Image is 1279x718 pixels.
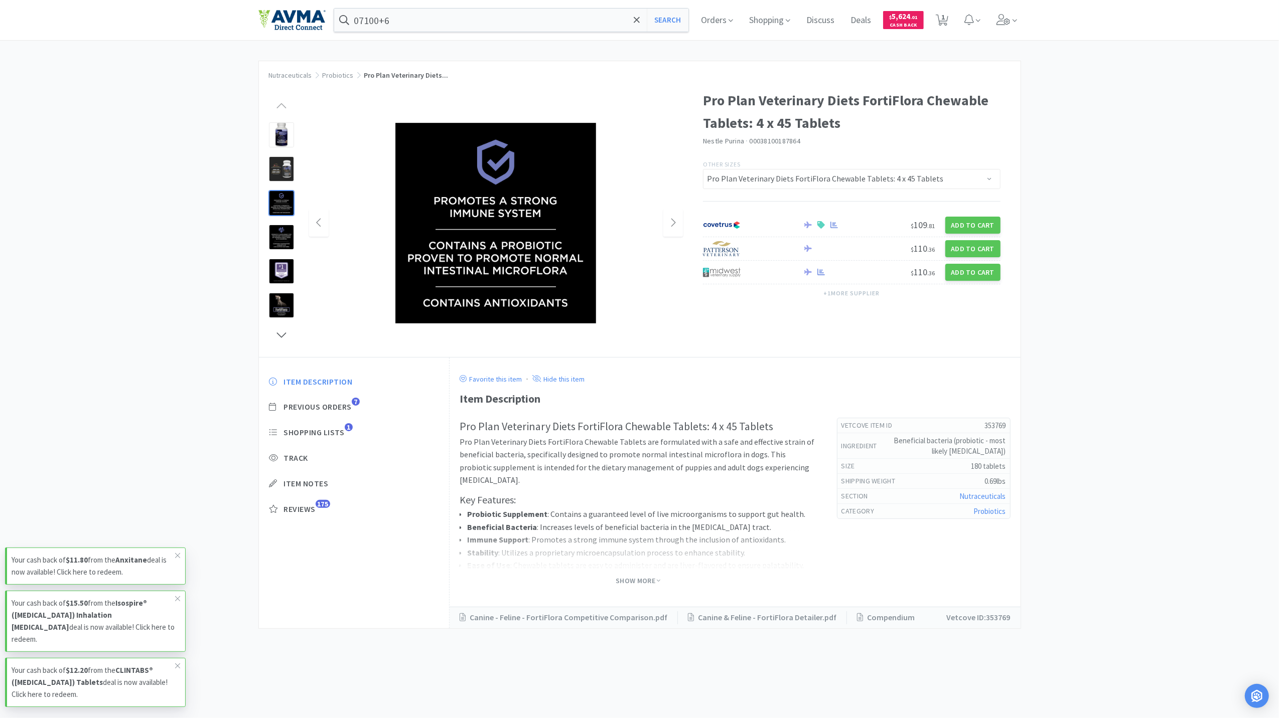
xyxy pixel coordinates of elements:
[460,436,817,487] p: Pro Plan Veterinary Diets FortiFlora Chewable Tablets are formulated with a safe and effective st...
[316,500,330,508] span: 175
[885,435,1006,456] h5: Beneficial bacteria (probiotic - most likely [MEDICAL_DATA])
[750,136,801,145] span: 00038100187864
[841,461,863,471] h6: size
[819,286,885,300] button: +1more supplier
[928,222,935,230] span: . 81
[66,665,88,675] strong: $12.20
[703,218,741,233] img: 77fca1acd8b6420a9015268ca798ef17_1.png
[911,269,914,277] span: $
[911,219,935,231] span: 109
[284,427,345,438] span: Shopping Lists
[12,598,147,632] strong: Isospire® ([MEDICAL_DATA]) Inhalation [MEDICAL_DATA]
[703,265,741,280] img: 4dd14cff54a648ac9e977f0c5da9bc2e_5.png
[12,597,175,645] p: Your cash back of from the deal is now available! Click here to redeem.
[911,243,935,254] span: 110
[910,14,918,21] span: . 01
[284,453,309,463] span: Track
[703,136,744,145] a: Nestle Purina
[460,611,678,624] a: Canine - Feline - FortiFlora Competitive Comparison.pdf
[703,159,1001,169] p: Other Sizes
[284,377,353,387] span: Item Description
[945,217,1001,234] button: Add to Cart
[284,478,329,489] span: Item Notes
[945,264,1001,281] button: Add to Cart
[364,71,449,80] span: Pro Plan Veterinary Diets...
[323,71,354,80] a: Probiotics
[703,89,1001,134] h1: Pro Plan Veterinary Diets FortiFlora Chewable Tablets: 4 x 45 Tablets
[467,521,817,534] li: : Increases levels of beneficial bacteria in the [MEDICAL_DATA] tract.
[846,16,875,25] a: Deals
[974,506,1006,516] a: Probiotics
[467,509,547,519] strong: Probiotic Supplement
[467,375,522,384] p: Favorite this item
[12,664,175,700] p: Your cash back of from the deal is now available! Click here to redeem.
[526,373,528,386] div: ·
[395,123,596,323] img: 92a6f15fc75741a98adc2bc0e44886fa_402475.jpg
[903,476,1006,486] h5: 0.69lbs
[911,246,914,253] span: $
[345,423,353,431] span: 1
[900,420,1006,431] h5: 353769
[115,555,147,565] strong: Anxitane
[1245,684,1269,708] div: Open Intercom Messenger
[334,9,689,32] input: Search by item, sku, manufacturer, ingredient, size...
[928,246,935,253] span: . 36
[258,10,326,31] img: e4e33dab9f054f5782a47901c742baa9_102.png
[911,266,935,278] span: 110
[66,555,88,565] strong: $11.80
[12,554,175,578] p: Your cash back of from the deal is now available! Click here to redeem.
[960,491,1006,501] a: Nutraceuticals
[911,222,914,230] span: $
[746,136,748,145] span: ·
[883,7,924,34] a: $5,624.01Cash Back
[928,269,935,277] span: . 36
[678,611,847,624] a: Canine & Feline - FortiFlora Detailer.pdf
[841,421,901,431] h6: Vetcove Item Id
[269,71,312,80] a: Nutraceuticals
[847,611,925,624] a: Compendium
[932,17,952,26] a: 1
[802,16,838,25] a: Discuss
[541,375,585,384] p: Hide this item
[647,9,688,32] button: Search
[945,240,1001,257] button: Add to Cart
[66,598,88,608] strong: $15.50
[460,390,1011,408] div: Item Description
[352,398,360,406] span: 7
[467,522,537,532] strong: Beneficial Bacteria
[889,12,918,21] span: 5,624
[841,491,876,501] h6: Section
[703,241,741,256] img: f5e969b455434c6296c6d81ef179fa71_3.png
[863,461,1006,471] h5: 180 tablets
[841,441,885,451] h6: ingredient
[947,611,1011,624] p: Vetcove ID: 353769
[889,14,892,21] span: $
[616,576,660,586] span: Show More
[460,418,817,435] h2: Pro Plan Veterinary Diets FortiFlora Chewable Tablets: 4 x 45 Tablets
[467,508,817,521] li: : Contains a guaranteed level of live microorganisms to support gut health.
[460,492,817,508] h3: Key Features:
[841,506,882,516] h6: Category
[284,402,352,412] span: Previous Orders
[284,504,316,514] span: Reviews
[841,476,904,486] h6: Shipping Weight
[889,23,918,29] span: Cash Back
